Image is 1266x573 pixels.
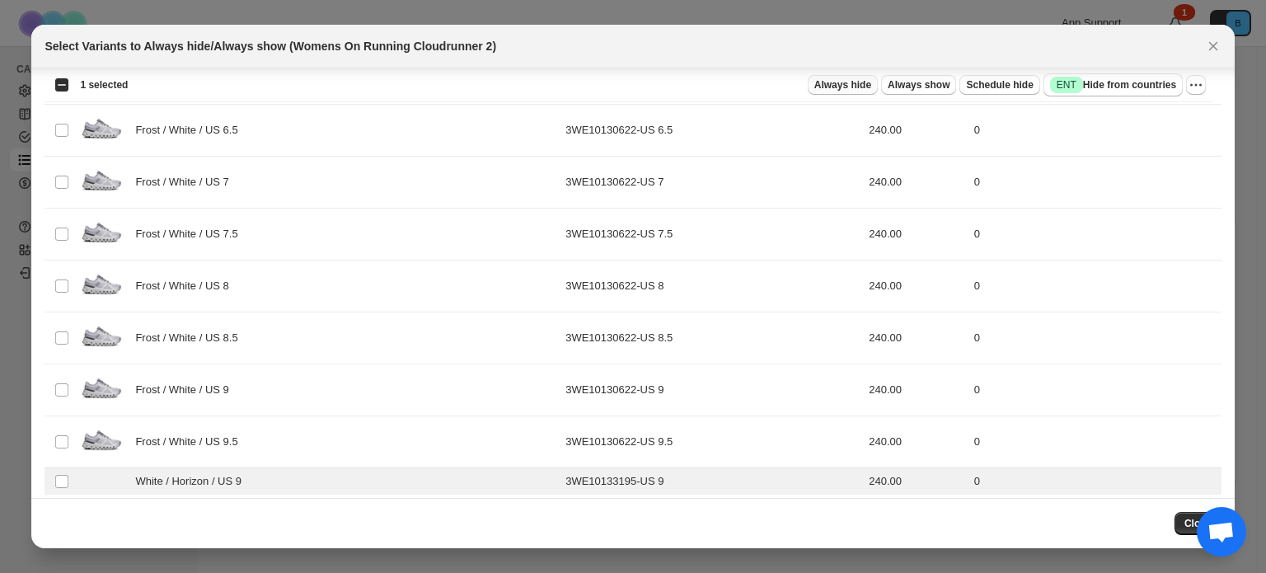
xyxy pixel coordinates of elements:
td: 3WE10130622-US 6.5 [560,105,864,157]
span: Schedule hide [966,78,1033,92]
td: 3WE10130622-US 9 [560,364,864,416]
td: 0 [969,468,1221,496]
td: 3WE10130622-US 8.5 [560,312,864,364]
button: SuccessENTHide from countries [1043,73,1183,96]
td: 0 [969,261,1221,312]
span: Close [1184,517,1212,530]
td: 0 [969,105,1221,157]
span: Frost / White / US 9 [135,382,237,398]
button: Always hide [808,75,878,95]
td: 240.00 [864,468,969,496]
span: Frost / White / US 7.5 [135,226,246,242]
td: 240.00 [864,364,969,416]
h2: Select Variants to Always hide/Always show (Womens On Running Cloudrunner 2) [45,38,496,54]
td: 240.00 [864,209,969,261]
span: Frost / White / US 7 [135,174,237,190]
button: Close [1202,35,1225,58]
img: WomensOnRunningCloudrunner2-Frost_White.jpg [81,369,122,411]
td: 3WE10130622-US 7.5 [560,209,864,261]
span: ENT [1057,78,1076,92]
span: Frost / White / US 8 [135,278,237,294]
span: Frost / White / US 8.5 [135,330,246,346]
td: 240.00 [864,261,969,312]
span: Frost / White / US 6.5 [135,122,246,139]
td: 3WE10130622-US 7 [560,157,864,209]
button: Schedule hide [959,75,1039,95]
img: WomensOnRunningCloudrunner2-Frost_White.jpg [81,317,122,359]
span: 1 selected [80,78,128,92]
img: WomensOnRunningCloudrunner2-Frost_White.jpg [81,421,122,463]
td: 3WE10133195-US 9 [560,468,864,496]
td: 3WE10130622-US 8 [560,261,864,312]
td: 240.00 [864,105,969,157]
td: 240.00 [864,312,969,364]
button: Close [1175,512,1221,535]
td: 0 [969,312,1221,364]
td: 0 [969,209,1221,261]
td: 240.00 [864,416,969,468]
img: WomensOnRunningCloudrunner2-Frost_White.jpg [81,110,122,151]
button: More actions [1186,75,1206,95]
span: Hide from countries [1050,77,1176,93]
td: 0 [969,364,1221,416]
td: 240.00 [864,157,969,209]
button: Always show [881,75,956,95]
img: WomensOnRunningCloudrunner2-Frost_White.jpg [81,265,122,307]
td: 0 [969,157,1221,209]
span: White / Horizon / US 9 [135,473,250,490]
td: 0 [969,416,1221,468]
img: WomensOnRunningCloudrunner2-Frost_White.jpg [81,214,122,255]
span: Always hide [814,78,871,92]
img: WomensOnRunningCloudrunner2-Frost_White.jpg [81,162,122,203]
span: Frost / White / US 9.5 [135,434,246,450]
td: 3WE10130622-US 9.5 [560,416,864,468]
a: Open chat [1197,507,1246,557]
span: Always show [888,78,949,92]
